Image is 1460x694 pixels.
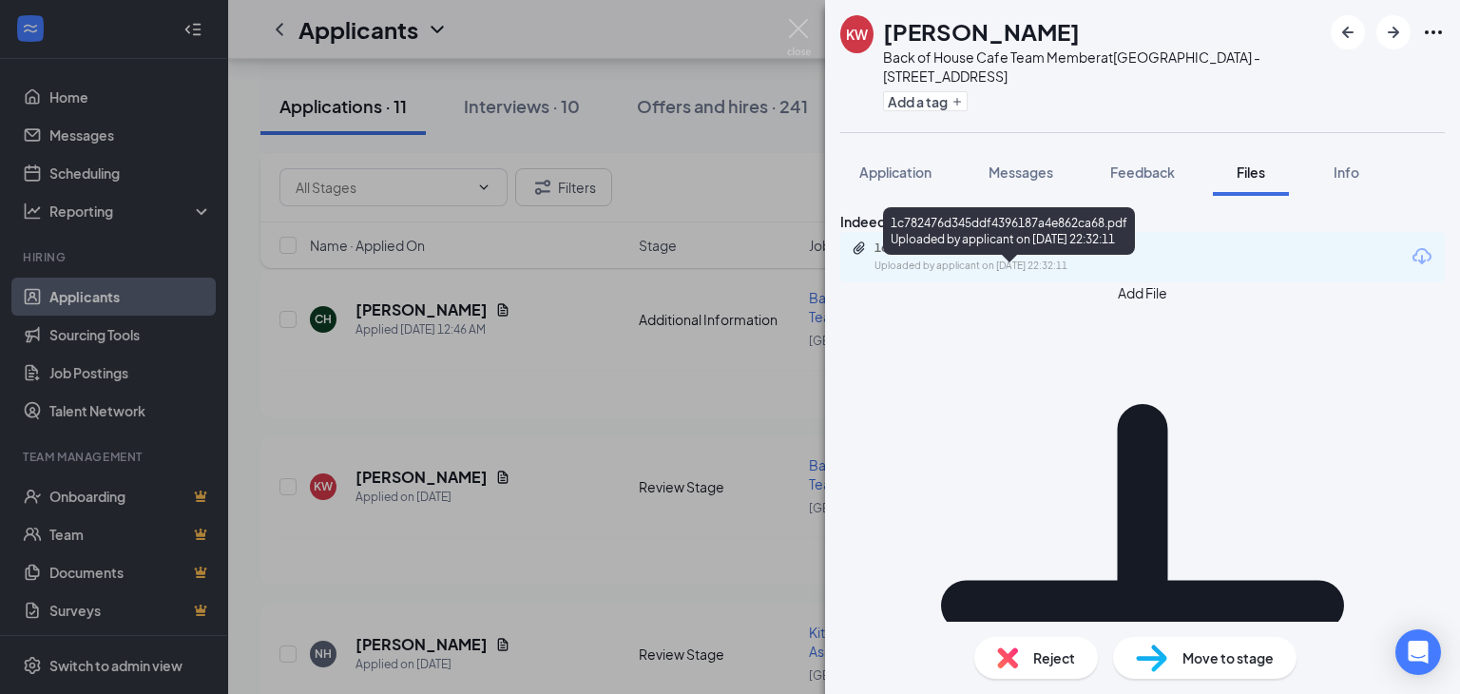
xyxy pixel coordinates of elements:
[1182,647,1274,668] span: Move to stage
[840,211,1445,232] div: Indeed Resume
[1336,21,1359,44] svg: ArrowLeftNew
[852,241,867,256] svg: Paperclip
[1395,629,1441,675] div: Open Intercom Messenger
[846,25,868,44] div: KW
[1237,164,1265,181] span: Files
[874,241,1141,256] div: 1c782476d345ddf4396187a4e862ca68.pdf
[1334,164,1359,181] span: Info
[883,91,968,111] button: PlusAdd a tag
[1382,21,1405,44] svg: ArrowRight
[1422,21,1445,44] svg: Ellipses
[883,207,1135,255] div: 1c782476d345ddf4396187a4e862ca68.pdf Uploaded by applicant on [DATE] 22:32:11
[1376,15,1411,49] button: ArrowRight
[1411,245,1433,268] svg: Download
[1110,164,1175,181] span: Feedback
[989,164,1053,181] span: Messages
[883,48,1321,86] div: Back of House Cafe Team Member at [GEOGRAPHIC_DATA] - [STREET_ADDRESS]
[883,15,1080,48] h1: [PERSON_NAME]
[951,96,963,107] svg: Plus
[874,259,1160,274] div: Uploaded by applicant on [DATE] 22:32:11
[852,241,1160,274] a: Paperclip1c782476d345ddf4396187a4e862ca68.pdfUploaded by applicant on [DATE] 22:32:11
[1331,15,1365,49] button: ArrowLeftNew
[859,164,932,181] span: Application
[1033,647,1075,668] span: Reject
